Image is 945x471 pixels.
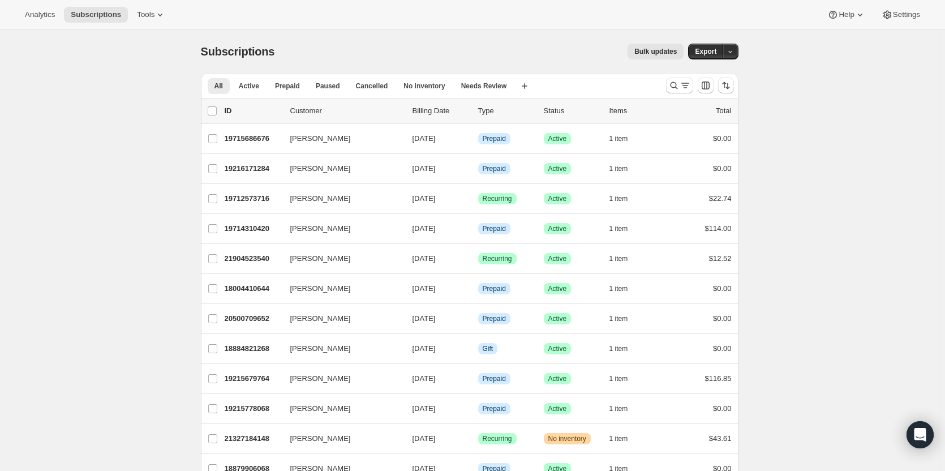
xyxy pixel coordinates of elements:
[413,404,436,413] span: [DATE]
[290,105,403,117] p: Customer
[413,374,436,383] span: [DATE]
[290,283,351,294] span: [PERSON_NAME]
[290,433,351,444] span: [PERSON_NAME]
[609,134,628,143] span: 1 item
[483,314,506,323] span: Prepaid
[290,313,351,324] span: [PERSON_NAME]
[413,344,436,353] span: [DATE]
[609,221,641,237] button: 1 item
[609,284,628,293] span: 1 item
[544,105,600,117] p: Status
[609,105,666,117] div: Items
[628,44,684,59] button: Bulk updates
[290,223,351,234] span: [PERSON_NAME]
[356,82,388,91] span: Cancelled
[225,401,732,417] div: 19215778068[PERSON_NAME][DATE]InfoPrepaidSuccessActive1 item$0.00
[839,10,854,19] span: Help
[483,434,512,443] span: Recurring
[609,344,628,353] span: 1 item
[413,314,436,323] span: [DATE]
[907,421,934,448] div: Open Intercom Messenger
[609,404,628,413] span: 1 item
[609,191,641,207] button: 1 item
[413,164,436,173] span: [DATE]
[214,82,223,91] span: All
[413,134,436,143] span: [DATE]
[403,82,445,91] span: No inventory
[225,161,732,177] div: 19216171284[PERSON_NAME][DATE]InfoPrepaidSuccessActive1 item$0.00
[283,280,397,298] button: [PERSON_NAME]
[283,250,397,268] button: [PERSON_NAME]
[893,10,920,19] span: Settings
[483,194,512,203] span: Recurring
[18,7,62,23] button: Analytics
[609,434,628,443] span: 1 item
[201,45,275,58] span: Subscriptions
[225,253,281,264] p: 21904523540
[709,194,732,203] span: $22.74
[609,194,628,203] span: 1 item
[283,310,397,328] button: [PERSON_NAME]
[239,82,259,91] span: Active
[316,82,340,91] span: Paused
[875,7,927,23] button: Settings
[71,10,121,19] span: Subscriptions
[283,130,397,148] button: [PERSON_NAME]
[225,133,281,144] p: 19715686676
[716,105,731,117] p: Total
[483,284,506,293] span: Prepaid
[516,78,534,94] button: Create new view
[225,341,732,357] div: 18884821268[PERSON_NAME][DATE]InfoGiftSuccessActive1 item$0.00
[225,251,732,267] div: 21904523540[PERSON_NAME][DATE]SuccessRecurringSuccessActive1 item$12.52
[225,221,732,237] div: 19714310420[PERSON_NAME][DATE]InfoPrepaidSuccessActive1 item$114.00
[461,82,507,91] span: Needs Review
[609,164,628,173] span: 1 item
[283,220,397,238] button: [PERSON_NAME]
[609,374,628,383] span: 1 item
[283,400,397,418] button: [PERSON_NAME]
[713,314,732,323] span: $0.00
[548,134,567,143] span: Active
[64,7,128,23] button: Subscriptions
[413,254,436,263] span: [DATE]
[225,343,281,354] p: 18884821268
[225,281,732,297] div: 18004410644[PERSON_NAME][DATE]InfoPrepaidSuccessActive1 item$0.00
[413,284,436,293] span: [DATE]
[290,253,351,264] span: [PERSON_NAME]
[483,254,512,263] span: Recurring
[225,223,281,234] p: 19714310420
[483,134,506,143] span: Prepaid
[137,10,154,19] span: Tools
[705,374,732,383] span: $116.85
[283,370,397,388] button: [PERSON_NAME]
[225,373,281,384] p: 19215679764
[225,283,281,294] p: 18004410644
[609,131,641,147] button: 1 item
[25,10,55,19] span: Analytics
[709,254,732,263] span: $12.52
[130,7,173,23] button: Tools
[225,131,732,147] div: 19715686676[PERSON_NAME][DATE]InfoPrepaidSuccessActive1 item$0.00
[713,134,732,143] span: $0.00
[548,284,567,293] span: Active
[609,311,641,327] button: 1 item
[413,224,436,233] span: [DATE]
[548,434,586,443] span: No inventory
[483,374,506,383] span: Prepaid
[666,78,693,93] button: Search and filter results
[290,373,351,384] span: [PERSON_NAME]
[225,105,732,117] div: IDCustomerBilling DateTypeStatusItemsTotal
[698,78,714,93] button: Customize table column order and visibility
[548,194,567,203] span: Active
[283,430,397,448] button: [PERSON_NAME]
[413,194,436,203] span: [DATE]
[713,284,732,293] span: $0.00
[609,254,628,263] span: 1 item
[713,344,732,353] span: $0.00
[548,344,567,353] span: Active
[225,191,732,207] div: 19712573716[PERSON_NAME][DATE]SuccessRecurringSuccessActive1 item$22.74
[483,164,506,173] span: Prepaid
[609,314,628,323] span: 1 item
[634,47,677,56] span: Bulk updates
[290,163,351,174] span: [PERSON_NAME]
